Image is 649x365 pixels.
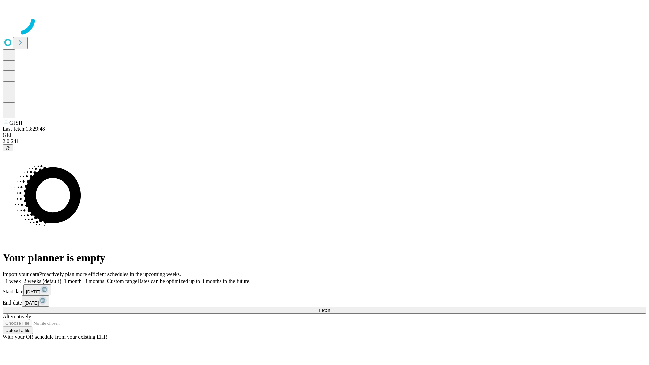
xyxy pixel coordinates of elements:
[5,145,10,150] span: @
[64,278,82,284] span: 1 month
[3,126,45,132] span: Last fetch: 13:29:48
[3,251,646,264] h1: Your planner is empty
[3,295,646,307] div: End date
[24,278,61,284] span: 2 weeks (default)
[3,271,39,277] span: Import your data
[3,132,646,138] div: GEI
[3,284,646,295] div: Start date
[319,308,330,313] span: Fetch
[24,300,39,306] span: [DATE]
[3,327,33,334] button: Upload a file
[3,144,13,151] button: @
[39,271,181,277] span: Proactively plan more efficient schedules in the upcoming weeks.
[5,278,21,284] span: 1 week
[3,138,646,144] div: 2.0.241
[3,334,107,340] span: With your OR schedule from your existing EHR
[137,278,250,284] span: Dates can be optimized up to 3 months in the future.
[3,314,31,319] span: Alternatively
[26,289,40,294] span: [DATE]
[107,278,137,284] span: Custom range
[23,284,51,295] button: [DATE]
[22,295,49,307] button: [DATE]
[85,278,104,284] span: 3 months
[3,307,646,314] button: Fetch
[9,120,22,126] span: GJSH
